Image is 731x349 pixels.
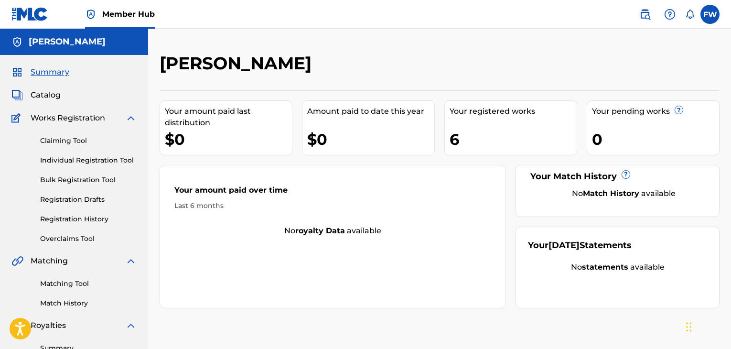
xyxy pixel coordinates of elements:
[40,214,137,224] a: Registration History
[592,106,719,117] div: Your pending works
[295,226,345,235] strong: royalty data
[125,320,137,331] img: expand
[675,106,683,114] span: ?
[548,240,580,251] span: [DATE]
[582,262,628,272] strong: statements
[450,106,577,117] div: Your registered works
[528,170,707,183] div: Your Match History
[528,262,707,273] div: No available
[160,225,505,237] div: No available
[11,255,23,267] img: Matching
[450,129,577,150] div: 6
[31,112,105,124] span: Works Registration
[11,66,69,78] a: SummarySummary
[307,129,434,150] div: $0
[160,53,316,74] h2: [PERSON_NAME]
[11,7,48,21] img: MLC Logo
[125,255,137,267] img: expand
[102,9,155,20] span: Member Hub
[31,255,68,267] span: Matching
[11,89,61,101] a: CatalogCatalog
[664,9,676,20] img: help
[40,175,137,185] a: Bulk Registration Tool
[174,201,491,211] div: Last 6 months
[31,320,66,331] span: Royalties
[540,188,707,199] div: No available
[40,279,137,289] a: Matching Tool
[635,5,655,24] a: Public Search
[85,9,97,20] img: Top Rightsholder
[40,298,137,308] a: Match History
[592,129,719,150] div: 0
[622,171,630,178] span: ?
[683,303,731,349] iframe: Chat Widget
[165,106,292,129] div: Your amount paid last distribution
[40,234,137,244] a: Overclaims Tool
[528,239,632,252] div: Your Statements
[174,185,491,201] div: Your amount paid over time
[31,66,69,78] span: Summary
[40,155,137,165] a: Individual Registration Tool
[31,89,61,101] span: Catalog
[125,112,137,124] img: expand
[11,89,23,101] img: Catalog
[11,112,24,124] img: Works Registration
[685,10,695,19] div: Notifications
[29,36,106,47] h5: Frank Wilson
[583,189,639,198] strong: Match History
[660,5,679,24] div: Help
[11,36,23,48] img: Accounts
[307,106,434,117] div: Amount paid to date this year
[40,195,137,205] a: Registration Drafts
[639,9,651,20] img: search
[11,320,23,331] img: Royalties
[704,218,731,294] iframe: Resource Center
[11,66,23,78] img: Summary
[700,5,720,24] div: User Menu
[165,129,292,150] div: $0
[686,313,692,341] div: Drag
[40,136,137,146] a: Claiming Tool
